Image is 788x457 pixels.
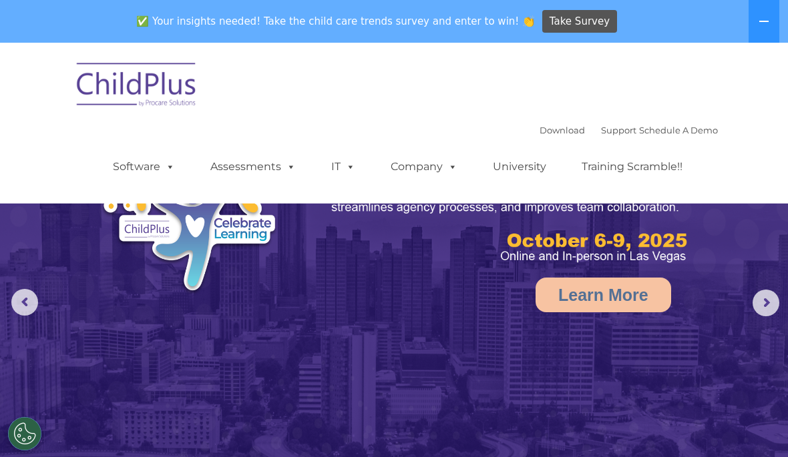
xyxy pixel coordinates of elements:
[479,153,560,180] a: University
[542,10,618,33] a: Take Survey
[568,153,696,180] a: Training Scramble!!
[100,153,188,180] a: Software
[377,153,471,180] a: Company
[318,153,369,180] a: IT
[601,125,636,135] a: Support
[536,278,671,312] a: Learn More
[540,125,718,135] font: |
[8,417,41,450] button: Cookies Settings
[540,125,585,135] a: Download
[197,153,309,180] a: Assessments
[639,125,718,135] a: Schedule A Demo
[70,53,204,120] img: ChildPlus by Procare Solutions
[132,9,540,35] span: ✅ Your insights needed! Take the child care trends survey and enter to win! 👏
[550,10,610,33] span: Take Survey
